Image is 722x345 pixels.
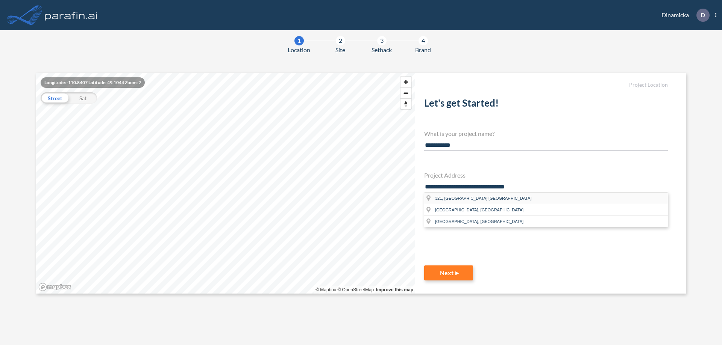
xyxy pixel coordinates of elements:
button: Reset bearing to north [400,98,411,109]
div: Sat [69,92,97,104]
button: Next [424,265,473,280]
h2: Let's get Started! [424,97,668,112]
h4: Project Address [424,172,668,179]
a: Mapbox [315,287,336,292]
span: Location [288,45,310,54]
div: 3 [377,36,387,45]
a: Mapbox homepage [38,283,71,291]
a: OpenStreetMap [337,287,374,292]
a: Improve this map [376,287,413,292]
button: Zoom in [400,77,411,87]
span: Setback [372,45,392,54]
span: Site [335,45,345,54]
span: Reset bearing to north [400,99,411,109]
p: D [701,12,705,18]
div: Dinamicka [650,9,716,22]
div: Street [41,92,69,104]
h5: Project Location [424,82,668,88]
span: Brand [415,45,431,54]
div: 4 [419,36,428,45]
button: Zoom out [400,87,411,98]
span: 321, [GEOGRAPHIC_DATA],[GEOGRAPHIC_DATA] [435,196,532,200]
div: 2 [336,36,345,45]
span: [GEOGRAPHIC_DATA], [GEOGRAPHIC_DATA] [435,219,523,224]
h4: What is your project name? [424,130,668,137]
div: Longitude: -110.8407 Latitude: 49.1044 Zoom: 2 [41,77,145,88]
canvas: Map [36,73,415,294]
img: logo [43,8,99,23]
span: [GEOGRAPHIC_DATA], [GEOGRAPHIC_DATA] [435,208,523,212]
div: 1 [294,36,304,45]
